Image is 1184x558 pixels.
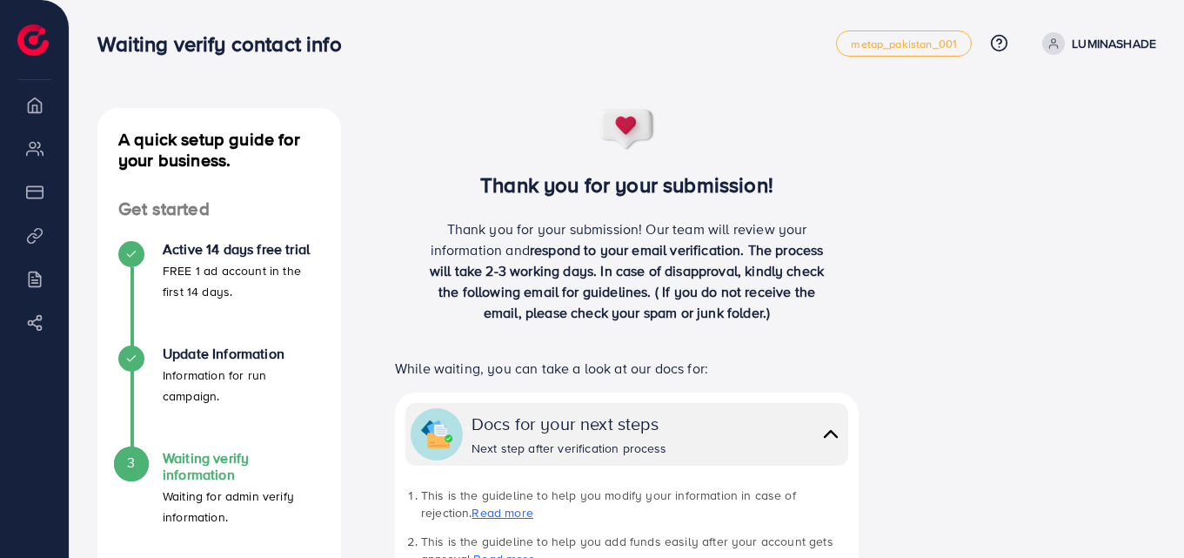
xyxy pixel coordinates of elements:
h4: Get started [97,198,341,220]
li: Waiting verify information [97,450,341,555]
span: respond to your email verification. The process will take 2-3 working days. In case of disapprova... [430,240,824,322]
img: collapse [819,421,843,447]
li: This is the guideline to help you modify your information in case of rejection. [421,487,848,522]
p: Waiting for admin verify information. [163,486,320,528]
h4: Waiting verify information [163,450,320,483]
h4: Active 14 days free trial [163,241,320,258]
p: FREE 1 ad account in the first 14 days. [163,260,320,302]
p: While waiting, you can take a look at our docs for: [395,358,859,379]
span: metap_pakistan_001 [851,38,957,50]
h4: A quick setup guide for your business. [97,129,341,171]
p: Information for run campaign. [163,365,320,407]
span: 3 [127,453,135,473]
img: logo [17,24,49,56]
a: metap_pakistan_001 [836,30,972,57]
li: Update Information [97,346,341,450]
p: Thank you for your submission! Our team will review your information and [421,218,833,323]
h3: Waiting verify contact info [97,31,355,57]
li: Active 14 days free trial [97,241,341,346]
img: collapse [421,419,452,450]
a: Read more [472,504,532,521]
div: Next step after verification process [472,440,667,457]
h3: Thank you for your submission! [369,172,885,198]
p: LUMINASHADE [1072,33,1156,54]
a: LUMINASHADE [1035,32,1156,55]
h4: Update Information [163,346,320,362]
img: success [599,108,656,151]
div: Docs for your next steps [472,411,667,436]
